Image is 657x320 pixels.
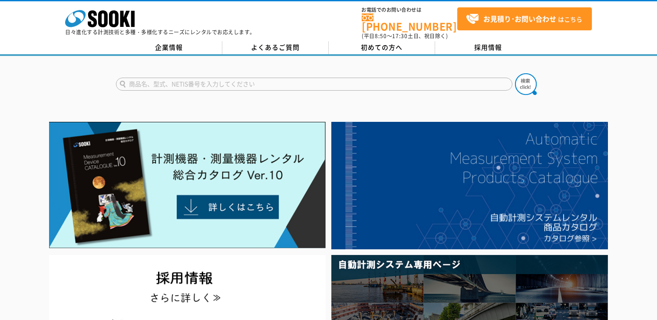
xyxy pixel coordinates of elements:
[331,122,608,249] img: 自動計測システムカタログ
[222,41,329,54] a: よくあるご質問
[116,78,512,91] input: 商品名、型式、NETIS番号を入力してください
[375,32,387,40] span: 8:50
[435,41,541,54] a: 採用情報
[361,42,403,52] span: 初めての方へ
[362,7,457,13] span: お電話でのお問い合わせは
[362,13,457,31] a: [PHONE_NUMBER]
[483,13,556,24] strong: お見積り･お問い合わせ
[392,32,408,40] span: 17:30
[466,13,582,26] span: はこちら
[329,41,435,54] a: 初めての方へ
[362,32,448,40] span: (平日 ～ 土日、祝日除く)
[457,7,592,30] a: お見積り･お問い合わせはこちら
[116,41,222,54] a: 企業情報
[49,122,326,248] img: Catalog Ver10
[65,29,255,35] p: 日々進化する計測技術と多種・多様化するニーズにレンタルでお応えします。
[515,73,537,95] img: btn_search.png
